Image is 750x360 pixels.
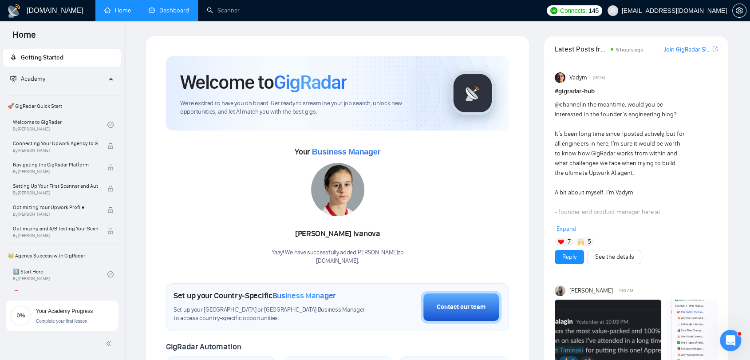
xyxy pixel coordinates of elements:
[10,54,16,60] span: rocket
[13,148,98,153] span: By [PERSON_NAME]
[272,291,336,301] span: Business Manager
[557,225,576,233] span: Expand
[174,306,371,323] span: Set up your [GEOGRAPHIC_DATA] or [GEOGRAPHIC_DATA] Business Manager to access country-specific op...
[107,271,114,277] span: check-circle
[720,330,741,351] iframe: Intercom live chat
[149,7,189,14] a: dashboardDashboard
[107,122,114,128] span: check-circle
[274,70,347,94] span: GigRadar
[593,74,605,82] span: [DATE]
[4,247,120,265] span: 👑 Agency Success with GigRadar
[733,7,746,14] span: setting
[5,28,43,47] span: Home
[560,6,587,16] span: Connects:
[569,73,587,83] span: Vadym
[107,207,114,213] span: lock
[610,8,616,14] span: user
[587,250,641,264] button: See the details
[21,75,45,83] span: Academy
[107,143,114,149] span: lock
[13,265,107,284] a: 1️⃣ Start HereBy[PERSON_NAME]
[568,237,571,246] span: 7
[555,87,718,96] h1: # gigradar-hub
[663,45,711,55] a: Join GigRadar Slack Community
[312,147,380,156] span: Business Manager
[36,319,87,324] span: Complete your first lesson
[13,212,98,217] span: By [PERSON_NAME]
[272,226,403,241] div: [PERSON_NAME] Ivanova
[174,291,336,301] h1: Set up your Country-Specific
[13,233,98,238] span: By [PERSON_NAME]
[107,164,114,170] span: lock
[712,45,718,53] a: export
[107,228,114,234] span: lock
[619,287,633,295] span: 7:30 AM
[555,250,584,264] button: Reply
[450,71,495,115] img: gigradar-logo.png
[437,302,486,312] div: Contact our team
[555,72,565,83] img: Vadym
[10,75,45,83] span: Academy
[616,47,643,53] span: 5 hours ago
[569,286,613,296] span: [PERSON_NAME]
[13,169,98,174] span: By [PERSON_NAME]
[421,291,501,324] button: Contact our team
[36,308,93,314] span: Your Academy Progress
[555,44,608,55] span: Latest Posts from the GigRadar Community
[732,7,746,14] a: setting
[13,203,98,212] span: Optimizing Your Upwork Profile
[7,4,21,18] img: logo
[555,285,565,296] img: Mariia Heshka
[13,139,98,148] span: Connecting Your Upwork Agency to GigRadar
[272,249,403,265] div: Yaay! We have successfully added [PERSON_NAME] to
[588,6,598,16] span: 145
[3,49,121,67] li: Getting Started
[550,7,557,14] img: upwork-logo.png
[107,186,114,192] span: lock
[272,257,403,265] p: [DOMAIN_NAME] .
[10,75,16,82] span: fund-projection-screen
[104,7,131,14] a: homeHome
[106,339,114,348] span: double-left
[180,70,347,94] h1: Welcome to
[13,190,98,196] span: By [PERSON_NAME]
[295,147,380,157] span: Your
[562,252,576,262] a: Reply
[311,163,364,216] img: 1706119183012-multi-68.jpg
[13,160,98,169] span: Navigating the GigRadar Platform
[21,54,63,61] span: Getting Started
[712,45,718,52] span: export
[13,224,98,233] span: Optimizing and A/B Testing Your Scanner for Better Results
[13,182,98,190] span: Setting Up Your First Scanner and Auto-Bidder
[588,237,591,246] span: 5
[555,101,581,108] span: @channel
[180,99,436,116] span: We're excited to have you on board. Get ready to streamline your job search, unlock new opportuni...
[595,252,634,262] a: See the details
[10,313,32,318] span: 0%
[578,239,584,245] img: 🙌
[732,4,746,18] button: setting
[13,115,107,135] a: Welcome to GigRadarBy[PERSON_NAME]
[13,289,98,297] span: ⛔ Top 3 Mistakes of Pro Agencies
[558,239,564,245] img: ❤️
[207,7,240,14] a: searchScanner
[166,342,241,352] span: GigRadar Automation
[4,97,120,115] span: 🚀 GigRadar Quick Start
